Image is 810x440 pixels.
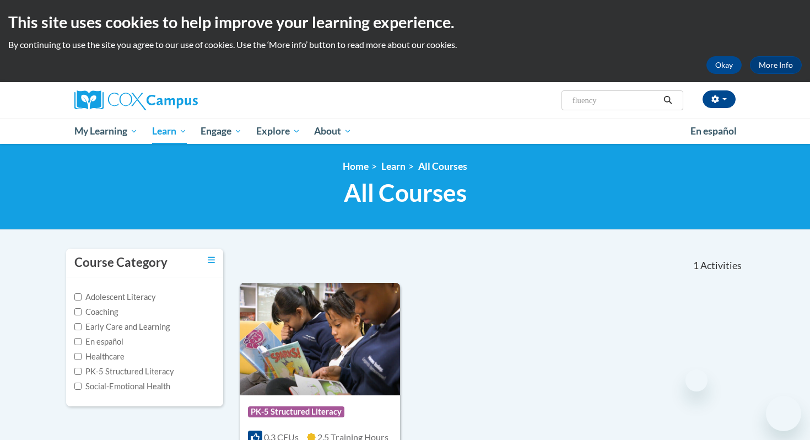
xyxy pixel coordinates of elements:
[74,90,284,110] a: Cox Campus
[74,368,82,375] input: Checkbox for Options
[201,125,242,138] span: Engage
[74,323,82,330] input: Checkbox for Options
[343,160,369,172] a: Home
[74,380,170,393] label: Social-Emotional Health
[683,120,744,143] a: En español
[67,119,145,144] a: My Learning
[240,283,400,395] img: Course Logo
[145,119,194,144] a: Learn
[685,369,708,391] iframe: Close message
[8,11,802,33] h2: This site uses cookies to help improve your learning experience.
[74,353,82,360] input: Checkbox for Options
[74,383,82,390] input: Checkbox for Options
[660,94,676,107] button: Search
[74,306,118,318] label: Coaching
[74,291,156,303] label: Adolescent Literacy
[693,260,699,272] span: 1
[74,321,170,333] label: Early Care and Learning
[750,56,802,74] a: More Info
[248,406,344,417] span: PK-5 Structured Literacy
[381,160,406,172] a: Learn
[193,119,249,144] a: Engage
[703,90,736,108] button: Account Settings
[256,125,300,138] span: Explore
[571,94,660,107] input: Search Courses
[700,260,742,272] span: Activities
[74,254,168,271] h3: Course Category
[74,338,82,345] input: Checkbox for Options
[314,125,352,138] span: About
[249,119,307,144] a: Explore
[74,351,125,363] label: Healthcare
[74,308,82,315] input: Checkbox for Options
[766,396,801,431] iframe: Button to launch messaging window
[74,125,138,138] span: My Learning
[58,119,752,144] div: Main menu
[74,293,82,301] input: Checkbox for Options
[8,39,802,51] p: By continuing to use the site you agree to our use of cookies. Use the ‘More info’ button to read...
[706,56,742,74] button: Okay
[344,178,467,207] span: All Courses
[208,254,215,266] a: Toggle collapse
[74,336,123,348] label: En español
[307,119,359,144] a: About
[418,160,467,172] a: All Courses
[152,125,187,138] span: Learn
[74,366,174,378] label: PK-5 Structured Literacy
[690,125,737,137] span: En español
[74,90,198,110] img: Cox Campus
